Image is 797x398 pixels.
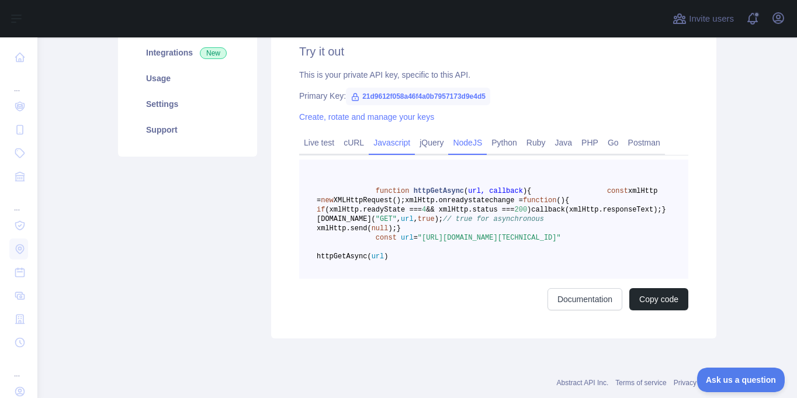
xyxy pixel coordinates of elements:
a: cURL [339,133,369,152]
a: Privacy policy [674,379,716,387]
span: 21d9612f058a46f4a0b7957173d9e4d5 [346,88,490,105]
span: ( [556,196,560,205]
span: ) [527,206,531,214]
span: , [397,215,401,223]
div: ... [9,70,28,94]
a: jQuery [415,133,448,152]
span: 4 [422,206,426,214]
span: const [376,234,397,242]
span: null [372,224,389,233]
span: 200 [514,206,527,214]
a: Postman [623,133,665,152]
span: Invite users [689,12,734,26]
span: function [376,187,410,195]
a: PHP [577,133,603,152]
span: New [200,47,227,59]
span: "GET" [376,215,397,223]
a: Javascript [369,133,415,152]
a: Terms of service [615,379,666,387]
span: true [418,215,435,223]
a: Settings [132,91,243,117]
span: url [401,215,414,223]
span: XMLHttpRequest(); [334,196,405,205]
a: Documentation [547,288,622,310]
div: ... [9,355,28,379]
a: NodeJS [448,133,487,152]
a: Support [132,117,243,143]
button: Copy code [629,288,688,310]
span: xmlHttp.onreadystatechange = [405,196,523,205]
a: Create, rotate and manage your keys [299,112,434,122]
div: Primary Key: [299,90,688,102]
span: url [401,234,414,242]
span: httpGetAsync( [317,252,372,261]
span: url, callback [468,187,523,195]
span: const [607,187,628,195]
h2: Try it out [299,43,688,60]
iframe: Toggle Customer Support [697,368,785,392]
a: Usage [132,65,243,91]
a: Live test [299,133,339,152]
div: This is your private API key, specific to this API. [299,69,688,81]
span: httpGetAsync [414,187,464,195]
a: Integrations New [132,40,243,65]
span: } [662,206,666,214]
span: } [397,224,401,233]
span: ( [464,187,468,195]
a: Abstract API Inc. [557,379,609,387]
span: "[URL][DOMAIN_NAME][TECHNICAL_ID]" [418,234,561,242]
span: url [372,252,384,261]
div: ... [9,189,28,213]
span: callback(xmlHttp.responseText); [531,206,661,214]
button: Invite users [670,9,736,28]
span: xmlHttp.send( [317,224,372,233]
a: Ruby [522,133,550,152]
span: if [317,206,325,214]
a: Go [603,133,623,152]
span: { [565,196,569,205]
span: && xmlHttp.status === [426,206,514,214]
span: ) [384,252,388,261]
span: [DOMAIN_NAME]( [317,215,376,223]
span: ); [388,224,396,233]
span: { [527,187,531,195]
span: = [414,234,418,242]
span: ); [435,215,443,223]
span: // true for asynchronous [443,215,544,223]
span: , [414,215,418,223]
span: ) [523,187,527,195]
span: ) [561,196,565,205]
span: new [321,196,334,205]
span: function [523,196,557,205]
span: (xmlHttp.readyState === [325,206,422,214]
a: Python [487,133,522,152]
a: Java [550,133,577,152]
